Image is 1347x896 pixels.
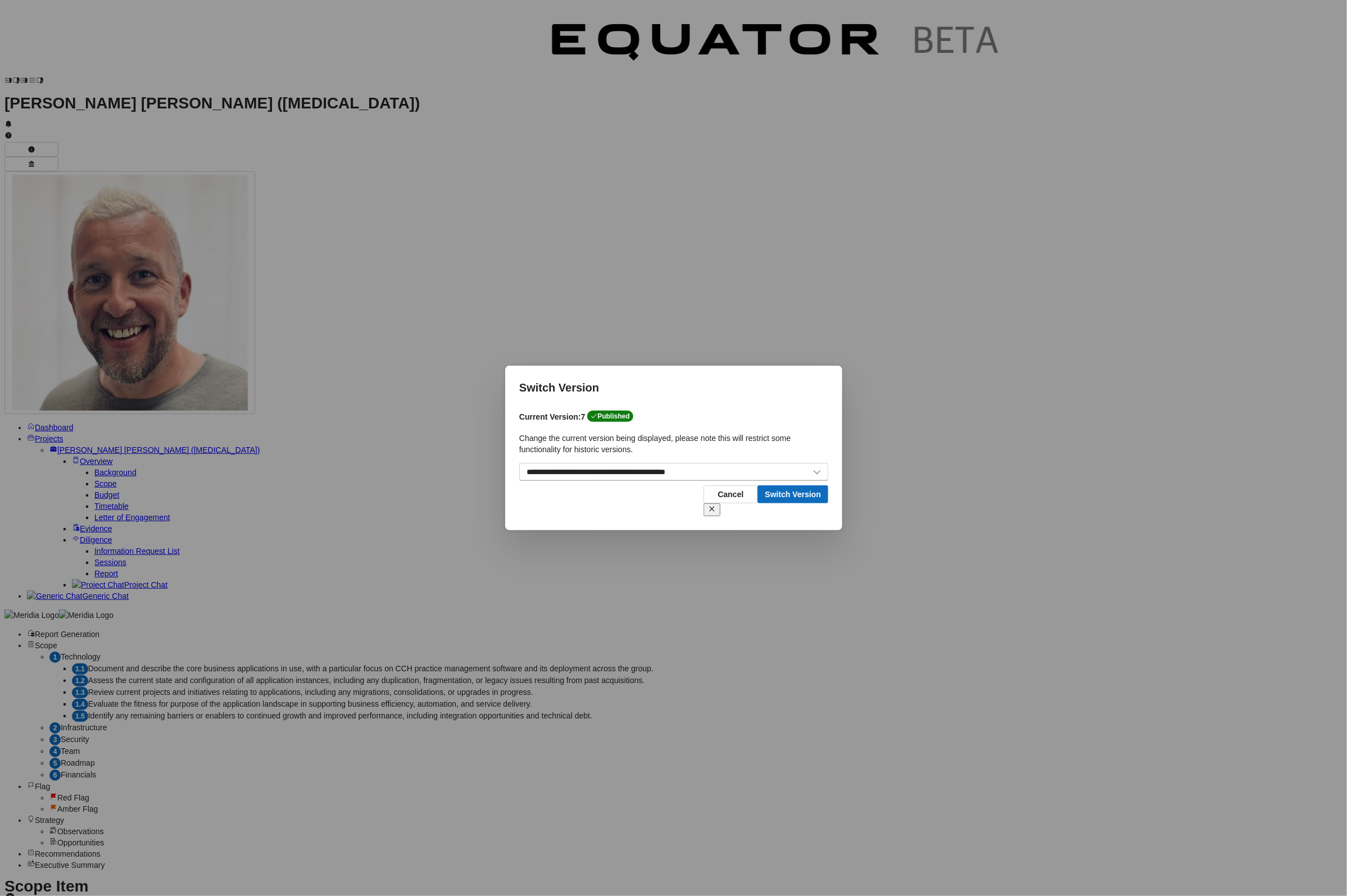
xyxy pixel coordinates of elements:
[519,433,828,455] p: Change the current version being displayed, please note this will restrict some functionality for...
[704,485,758,503] button: Cancel
[519,380,828,395] h2: Switch Version
[519,411,828,422] h4: Current Version: 7
[758,485,828,503] button: Switch Version
[587,411,633,422] div: Published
